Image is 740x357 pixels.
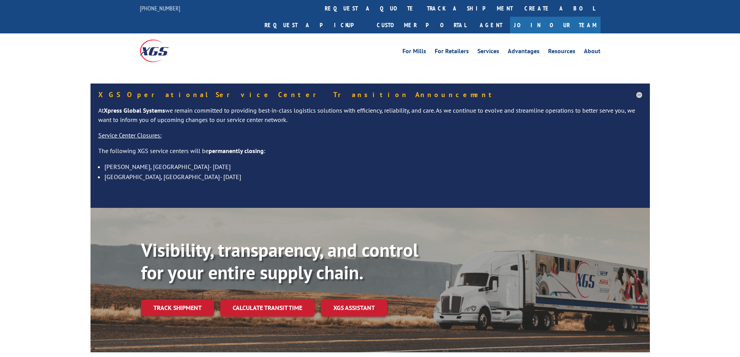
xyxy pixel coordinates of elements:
a: For Retailers [435,48,469,57]
a: XGS ASSISTANT [321,300,387,316]
a: Advantages [508,48,540,57]
a: Agent [472,17,510,33]
b: Visibility, transparency, and control for your entire supply chain. [141,238,418,284]
a: Customer Portal [371,17,472,33]
p: The following XGS service centers will be : [98,146,642,162]
a: For Mills [402,48,426,57]
a: Resources [548,48,575,57]
strong: Xpress Global Systems [104,106,165,114]
a: Calculate transit time [220,300,315,316]
a: [PHONE_NUMBER] [140,4,180,12]
a: Track shipment [141,300,214,316]
li: [PERSON_NAME], [GEOGRAPHIC_DATA]- [DATE] [104,162,642,172]
p: At we remain committed to providing best-in-class logistics solutions with efficiency, reliabilit... [98,106,642,131]
a: Request a pickup [259,17,371,33]
li: [GEOGRAPHIC_DATA], [GEOGRAPHIC_DATA]- [DATE] [104,172,642,182]
u: Service Center Closures: [98,131,162,139]
a: About [584,48,601,57]
h5: XGS Operational Service Center Transition Announcement [98,91,642,98]
a: Join Our Team [510,17,601,33]
a: Services [477,48,499,57]
strong: permanently closing [209,147,264,155]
